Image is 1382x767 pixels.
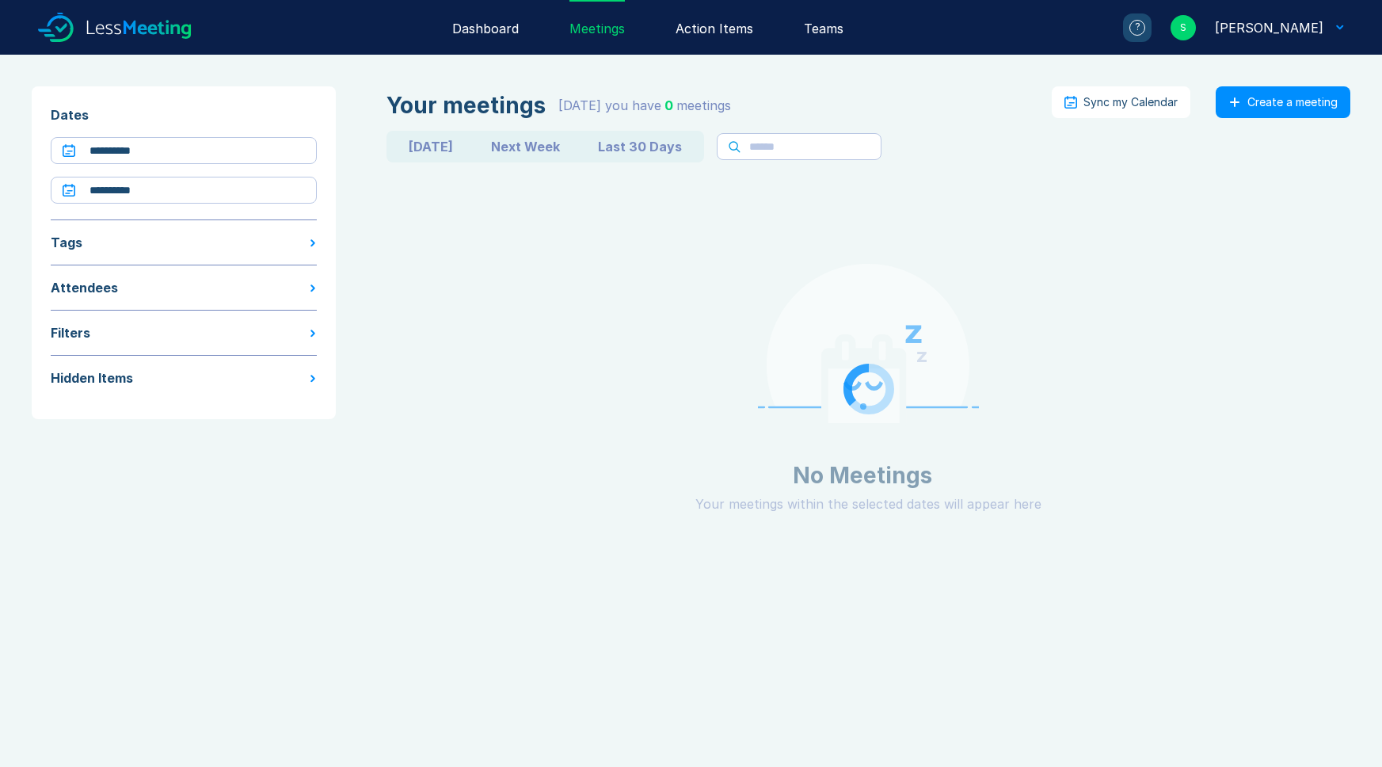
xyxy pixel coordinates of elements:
[51,278,118,297] div: Attendees
[51,368,133,387] div: Hidden Items
[1104,13,1152,42] a: ?
[1083,96,1178,109] div: Sync my Calendar
[51,323,90,342] div: Filters
[390,134,472,159] button: [DATE]
[472,134,579,159] button: Next Week
[664,97,673,113] span: 0
[51,233,82,252] div: Tags
[386,93,546,118] div: Your meetings
[51,105,317,124] div: Dates
[558,96,731,115] div: [DATE] you have meeting s
[579,134,701,159] button: Last 30 Days
[1171,15,1196,40] div: S
[1215,18,1323,37] div: Scott Drewery
[1247,96,1338,109] div: Create a meeting
[1216,86,1350,118] button: Create a meeting
[1129,20,1145,36] div: ?
[1052,86,1190,118] button: Sync my Calendar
